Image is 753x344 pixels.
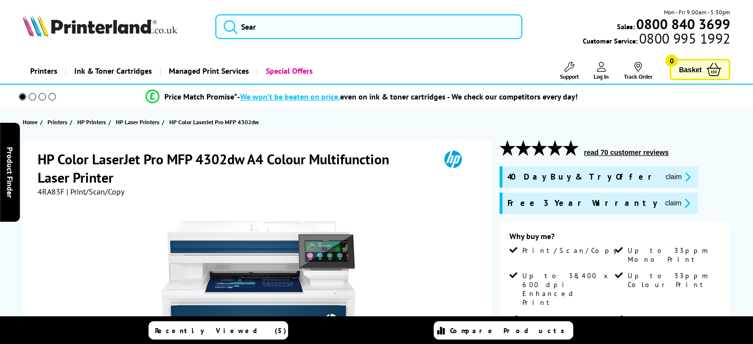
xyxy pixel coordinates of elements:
[237,92,578,101] div: - even on ink & toner cartridges - We check our competitors every day!
[23,15,203,39] a: Printerland Logo
[155,326,287,335] span: Recently Viewed (5)
[507,197,657,209] span: Free 3 Year Warranty
[628,271,718,289] span: Up to 33ppm Colour Print
[149,321,288,340] a: Recently Viewed (5)
[23,117,40,127] a: Home
[164,92,237,101] span: Price Match Promise*
[48,117,67,127] span: Printers
[5,147,15,197] span: Product Finder
[583,34,730,46] span: Customer Service:
[77,117,108,127] a: HP Printers
[628,246,718,264] span: Up to 33ppm Mono Print
[560,62,579,80] a: Support
[434,321,573,340] a: Compare Products
[38,187,64,197] span: 4RA83F
[665,54,678,67] span: 0
[594,62,609,80] a: Log In
[169,118,259,126] span: HP Color LaserJet Pro MFP 4302dw
[617,22,635,31] span: Sales:
[116,117,162,127] a: HP Laser Printers
[38,150,430,187] h1: HP Color LaserJet Pro MFP 4302dw A4 Colour Multifunction Laser Printer
[159,58,256,84] a: Managed Print Services
[522,271,613,307] span: Up to 38,400 x 600 dpi Enhanced Print
[256,58,320,84] a: Special Offers
[240,92,340,101] span: We won’t be beaten on price,
[679,63,702,76] span: Basket
[215,14,522,39] input: Sear
[48,117,70,127] a: Printers
[581,148,672,157] button: read 70 customer reviews
[507,171,658,183] span: 40 Day Buy & Try Offer
[65,58,159,84] a: Ink & Toner Cartridges
[74,58,152,84] span: Ink & Toner Cartridges
[509,231,721,246] div: Why buy me?
[664,7,730,17] span: Mon - Fri 9:00am - 5:30pm
[670,59,730,80] a: Basket 0
[23,15,177,37] img: Printerland Logo
[638,34,730,43] span: 0800 995 1992
[430,150,476,168] img: HP
[23,58,65,84] a: Printers
[450,326,570,335] span: Compare Products
[23,117,38,127] span: Home
[66,187,124,197] span: | Print/Scan/Copy
[77,117,106,127] span: HP Printers
[635,19,730,29] a: 0800 840 3699
[522,246,624,255] span: Print/Scan/Copy
[628,314,718,341] span: Automatic Double Sided Printing
[662,197,694,209] button: promo-description
[663,171,694,183] button: promo-description
[5,88,718,105] li: modal_Promise
[116,117,159,127] span: HP Laser Printers
[594,73,609,80] span: Log In
[560,73,579,80] span: Support
[624,62,653,80] a: Track Order
[636,15,730,33] b: 0800 840 3699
